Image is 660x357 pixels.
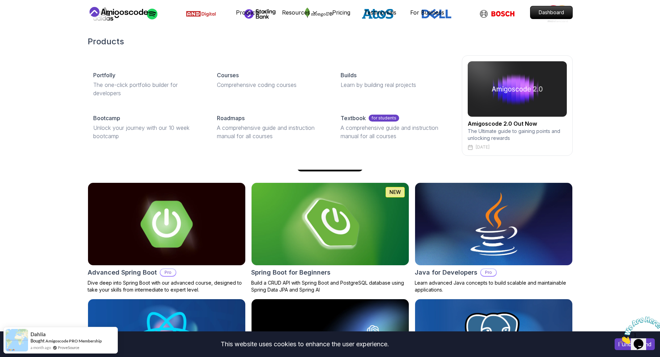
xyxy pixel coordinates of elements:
p: A comprehensive guide and instruction manual for all courses [341,124,448,140]
h2: Advanced Spring Boot [88,268,157,277]
button: Accept cookies [615,338,655,350]
p: Unlock your journey with our 10 week bootcamp [93,124,200,140]
button: Products [236,8,268,22]
a: Advanced Spring Boot cardAdvanced Spring BootProDive deep into Spring Boot with our advanced cour... [88,182,246,293]
a: Pricing [332,8,350,17]
p: Products [236,8,260,17]
span: 1 [3,3,6,9]
h2: Java for Developers [415,268,477,277]
button: Resources [282,8,318,22]
p: Pro [481,269,496,276]
p: Builds [341,71,357,79]
p: Portfolly [93,71,115,79]
p: Textbook [341,114,366,122]
p: Learn by building real projects [341,81,448,89]
p: Dashboard [530,6,572,19]
h2: Amigoscode 2.0 Out Now [468,119,567,128]
span: a month ago [30,345,51,350]
a: BootcampUnlock your journey with our 10 week bootcamp [88,108,206,146]
a: amigoscode 2.0Amigoscode 2.0 Out NowThe Ultimate guide to gaining points and unlocking rewards[DATE] [462,55,573,156]
a: Spring Boot for Beginners cardNEWSpring Boot for BeginnersBuild a CRUD API with Spring Boot and P... [251,182,409,293]
p: for students [369,115,399,122]
img: Chat attention grabber [3,3,46,30]
img: Java for Developers card [415,183,572,265]
p: Pro [160,269,176,276]
p: Learn advanced Java concepts to build scalable and maintainable applications. [415,279,573,293]
span: Bought [30,338,45,343]
a: Textbookfor studentsA comprehensive guide and instruction manual for all courses [335,108,453,146]
a: RoadmapsA comprehensive guide and instruction manual for all courses [211,108,329,146]
span: Dahlia [30,331,46,337]
p: Bootcamp [93,114,120,122]
img: amigoscode 2.0 [468,61,567,117]
p: Dive deep into Spring Boot with our advanced course, designed to take your skills from intermedia... [88,279,246,293]
p: The one-click portfolio builder for developers [93,81,200,97]
p: Resources [282,8,310,17]
p: NEW [389,189,401,196]
img: provesource social proof notification image [6,329,28,351]
a: PortfollyThe one-click portfolio builder for developers [88,65,206,103]
div: This website uses cookies to enhance the user experience. [5,337,604,352]
a: For Business [410,8,444,17]
iframe: chat widget [617,314,660,347]
a: CoursesComprehensive coding courses [211,65,329,95]
h2: Products [88,36,573,47]
img: Spring Boot for Beginners card [252,183,409,265]
a: Amigoscode PRO Membership [45,338,102,343]
a: Dashboard [530,6,573,19]
p: A comprehensive guide and instruction manual for all courses [217,124,324,140]
a: ProveSource [58,345,79,350]
p: Roadmaps [217,114,245,122]
p: [DATE] [476,144,490,150]
p: Courses [217,71,239,79]
img: Advanced Spring Boot card [88,183,245,265]
a: BuildsLearn by building real projects [335,65,453,95]
p: The Ultimate guide to gaining points and unlocking rewards [468,128,567,142]
a: Java for Developers cardJava for DevelopersProLearn advanced Java concepts to build scalable and ... [415,182,573,293]
a: Testimonials [364,8,396,17]
p: Build a CRUD API with Spring Boot and PostgreSQL database using Spring Data JPA and Spring AI [251,279,409,293]
p: Comprehensive coding courses [217,81,324,89]
h2: Spring Boot for Beginners [251,268,331,277]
